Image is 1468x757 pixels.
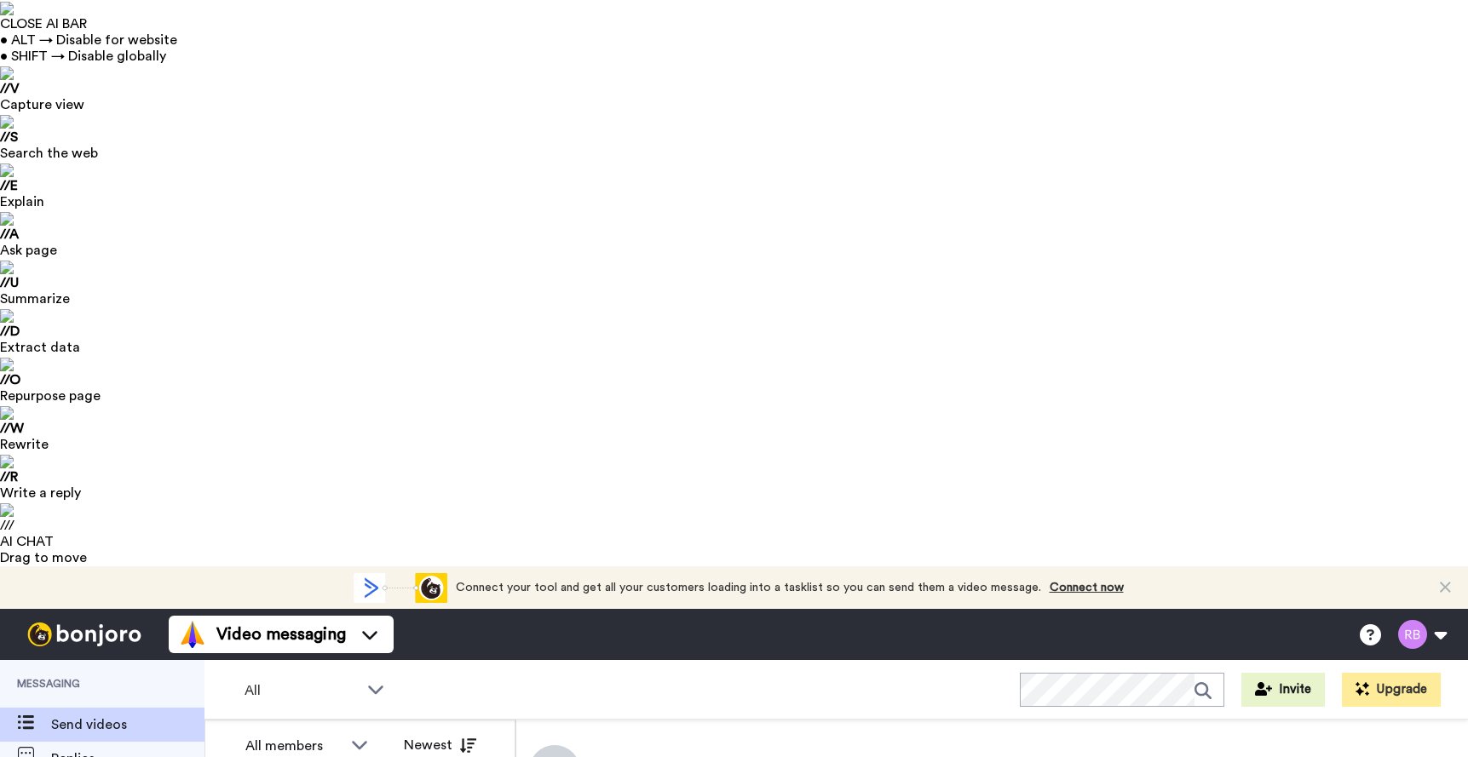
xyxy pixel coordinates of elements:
[1050,582,1124,594] a: Connect now
[354,573,447,603] div: animation
[245,680,359,701] span: All
[51,714,204,735] span: Send videos
[245,736,343,756] div: All members
[179,621,206,648] img: vm-color.svg
[216,622,346,646] span: Video messaging
[1241,673,1325,707] button: Invite
[20,622,148,646] img: bj-logo-header-white.svg
[456,582,1041,594] span: Connect your tool and get all your customers loading into a tasklist so you can send them a video...
[1342,673,1441,707] button: Upgrade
